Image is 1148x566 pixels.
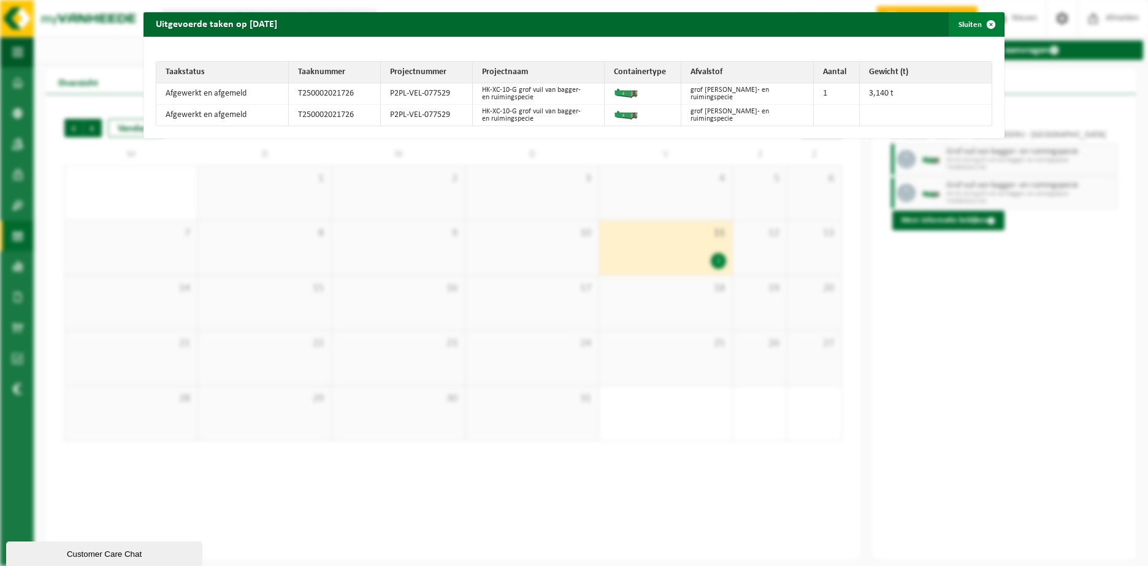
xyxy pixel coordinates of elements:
[6,539,205,566] iframe: chat widget
[381,83,473,105] td: P2PL-VEL-077529
[860,62,992,83] th: Gewicht (t)
[860,83,992,105] td: 3,140 t
[681,62,814,83] th: Afvalstof
[156,105,289,126] td: Afgewerkt en afgemeld
[289,105,381,126] td: T250002021726
[289,83,381,105] td: T250002021726
[614,108,638,120] img: HK-XC-10-GN-00
[614,86,638,99] img: HK-XC-15-GN-00
[949,12,1003,37] button: Sluiten
[473,105,605,126] td: HK-XC-10-G grof vuil van bagger- en ruimingspecie
[473,62,605,83] th: Projectnaam
[473,83,605,105] td: HK-XC-10-G grof vuil van bagger- en ruimingspecie
[289,62,381,83] th: Taaknummer
[143,12,289,36] h2: Uitgevoerde taken op [DATE]
[681,105,814,126] td: grof [PERSON_NAME]- en ruimingspecie
[381,62,473,83] th: Projectnummer
[605,62,681,83] th: Containertype
[156,62,289,83] th: Taakstatus
[681,83,814,105] td: grof [PERSON_NAME]- en ruimingspecie
[156,83,289,105] td: Afgewerkt en afgemeld
[814,83,860,105] td: 1
[381,105,473,126] td: P2PL-VEL-077529
[814,62,860,83] th: Aantal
